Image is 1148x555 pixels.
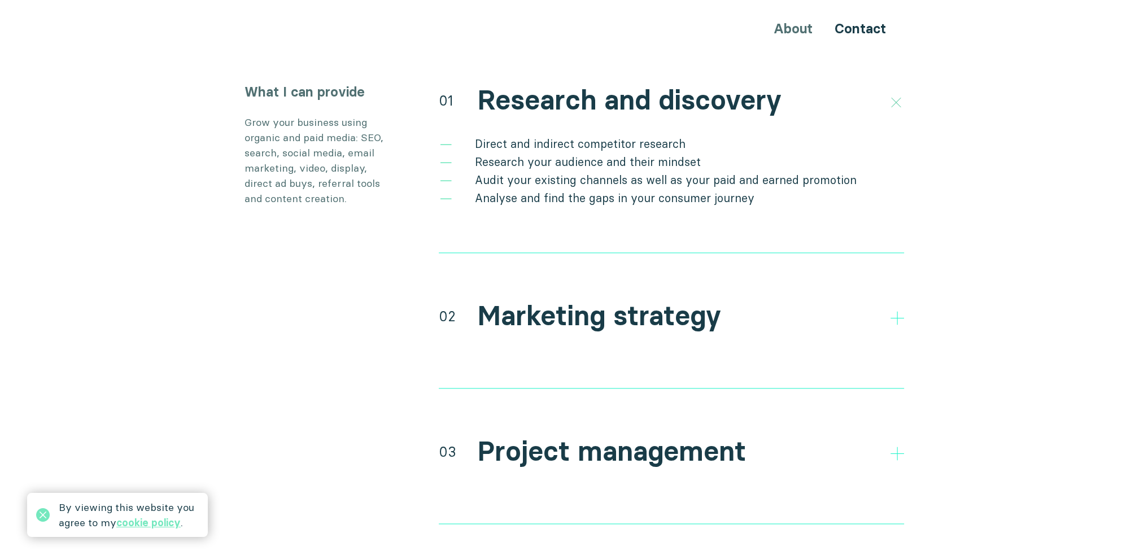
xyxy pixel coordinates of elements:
[439,135,904,153] li: Direct and indirect competitor research
[439,189,904,207] li: Analyse and find the gaps in your consumer journey
[439,442,456,462] div: 03
[116,516,181,529] a: cookie policy
[439,90,453,111] div: 01
[439,153,904,171] li: Research your audience and their mindset
[477,435,746,468] h2: Project management
[245,115,391,206] p: Grow your business using organic and paid media: SEO, search, social media, email marketing, vide...
[439,306,456,326] div: 02
[477,84,782,117] h2: Research and discovery
[59,500,199,530] div: By viewing this website you agree to my .
[245,82,391,102] h3: What I can provide
[439,171,904,189] li: Audit your existing channels as well as your paid and earned promotion
[477,300,721,333] h2: Marketing strategy
[835,20,886,37] a: Contact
